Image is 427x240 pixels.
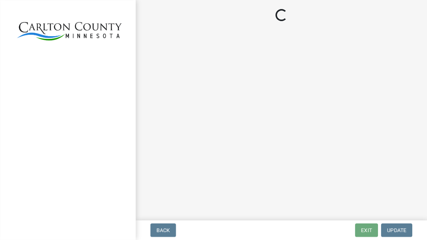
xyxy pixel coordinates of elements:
span: Update [387,227,406,233]
img: Carlton County, Minnesota [15,8,124,51]
button: Exit [355,223,378,237]
button: Back [150,223,176,237]
span: Back [156,227,170,233]
button: Update [381,223,412,237]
